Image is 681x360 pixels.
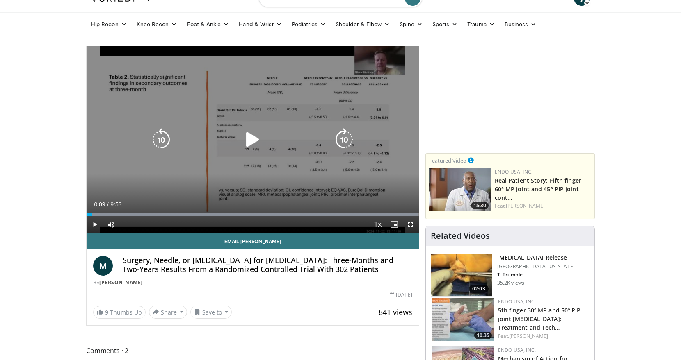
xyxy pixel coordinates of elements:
button: Enable picture-in-picture mode [386,216,402,233]
h4: Related Videos [431,231,490,241]
h3: [MEDICAL_DATA] Release [497,254,575,262]
a: Sports [427,16,463,32]
a: Endo USA, Inc. [498,346,536,353]
span: / [107,201,109,208]
a: Real Patient Story: Fifth finger 60° MP joint and 45° PIP joint cont… [495,177,581,202]
h4: Surgery, Needle, or [MEDICAL_DATA] for [MEDICAL_DATA]: Three-Months and Two-Years Results From a ... [123,256,412,274]
a: Knee Recon [132,16,182,32]
button: Share [149,306,187,319]
img: 9a7f6d9b-8f8d-4cd1-ad66-b7e675c80458.150x105_q85_crop-smart_upscale.jpg [432,298,494,341]
img: 55d69904-dd48-4cb8-9c2d-9fd278397143.150x105_q85_crop-smart_upscale.jpg [429,168,491,211]
a: 02:03 [MEDICAL_DATA] Release [GEOGRAPHIC_DATA][US_STATE] T. Trumble 35.2K views [431,254,590,297]
a: [PERSON_NAME] [99,279,143,286]
a: Hip Recon [86,16,132,32]
a: Endo USA, Inc. [498,298,536,305]
p: [GEOGRAPHIC_DATA][US_STATE] [497,263,575,270]
button: Mute [103,216,119,233]
span: 10:35 [474,332,492,339]
a: 5th finger 30º MP and 50º PIP joint [MEDICAL_DATA]: Treatment and Tech… [498,306,581,331]
span: 841 views [379,307,412,317]
img: 38790_0000_3.png.150x105_q85_crop-smart_upscale.jpg [431,254,492,297]
button: Save to [190,306,232,319]
button: Playback Rate [370,216,386,233]
div: Progress Bar [87,213,419,216]
a: Endo USA, Inc. [495,168,532,175]
iframe: Advertisement [448,46,571,148]
span: 02:03 [469,285,489,293]
a: Foot & Ankle [182,16,234,32]
a: Spine [395,16,427,32]
span: 15:30 [471,202,489,209]
a: Hand & Wrist [234,16,287,32]
div: Feat. [495,202,591,210]
div: Feat. [498,333,588,340]
small: Featured Video [429,157,466,164]
span: 9 [105,308,108,316]
video-js: Video Player [87,46,419,233]
a: 15:30 [429,168,491,211]
button: Play [87,216,103,233]
div: By [93,279,412,286]
a: M [93,256,113,276]
button: Fullscreen [402,216,419,233]
p: 35.2K views [497,280,524,286]
a: Email [PERSON_NAME] [87,233,419,249]
a: [PERSON_NAME] [506,202,545,209]
a: [PERSON_NAME] [509,333,548,340]
a: Trauma [462,16,500,32]
p: T. Trumble [497,272,575,278]
div: [DATE] [390,291,412,299]
a: 10:35 [432,298,494,341]
span: 9:53 [110,201,121,208]
span: Comments 2 [86,345,419,356]
a: 9 Thumbs Up [93,306,146,319]
a: Pediatrics [287,16,331,32]
a: Business [500,16,542,32]
a: Shoulder & Elbow [331,16,395,32]
span: 0:09 [94,201,105,208]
